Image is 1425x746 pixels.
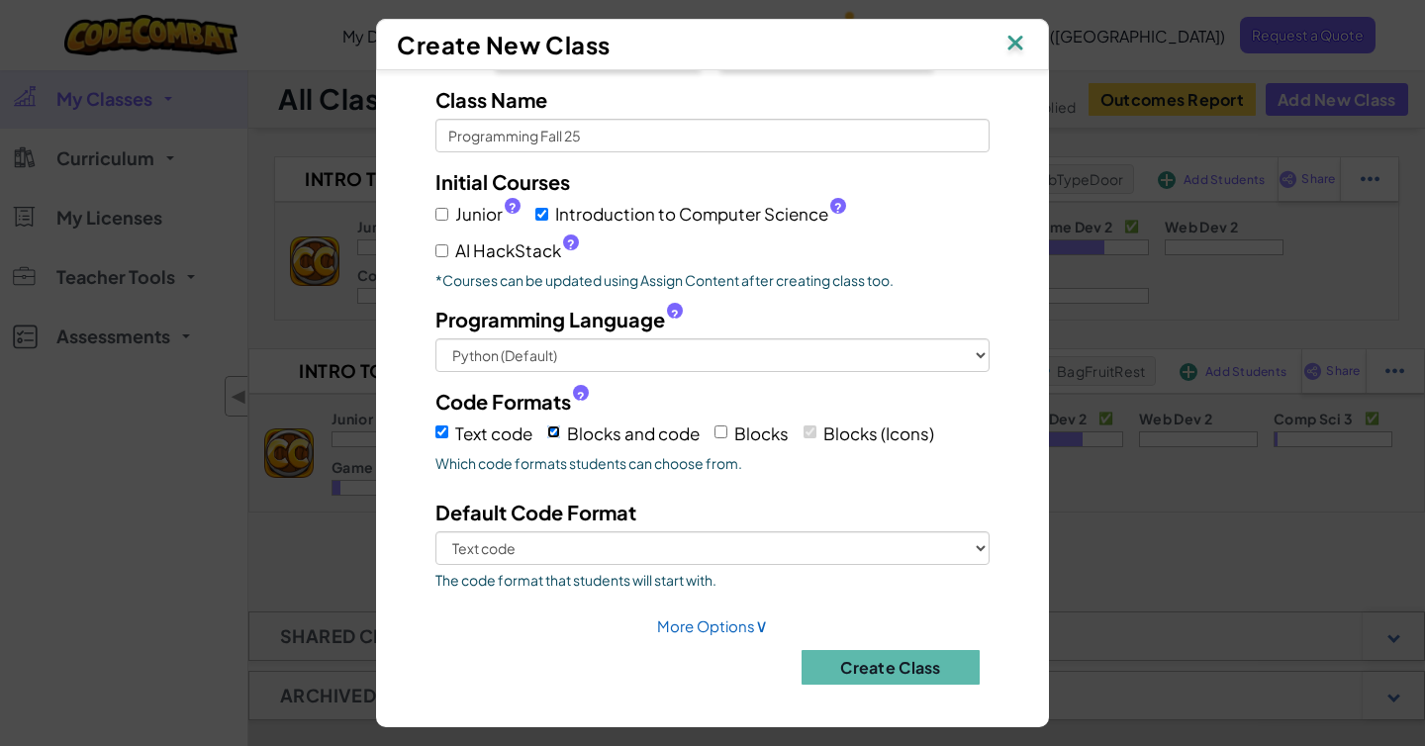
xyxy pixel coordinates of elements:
[834,200,842,216] span: ?
[535,208,548,221] input: Introduction to Computer Science?
[577,389,585,405] span: ?
[455,236,579,265] span: AI HackStack
[823,422,934,444] span: Blocks (Icons)
[755,613,768,636] span: ∨
[671,307,679,323] span: ?
[555,200,846,229] span: Introduction to Computer Science
[435,244,448,257] input: AI HackStack?
[435,167,570,196] label: Initial Courses
[455,200,521,229] span: Junior
[435,570,990,590] span: The code format that students will start with.
[435,305,665,333] span: Programming Language
[455,422,532,444] span: Text code
[397,30,611,59] span: Create New Class
[714,425,727,438] input: Blocks
[734,422,789,444] span: Blocks
[567,422,700,444] span: Blocks and code
[1002,30,1028,59] img: IconClose.svg
[509,200,517,216] span: ?
[435,500,636,524] span: Default Code Format
[435,87,547,112] span: Class Name
[802,650,980,685] button: Create Class
[435,270,990,290] p: *Courses can be updated using Assign Content after creating class too.
[657,616,768,635] a: More Options
[567,236,575,252] span: ?
[435,387,571,416] span: Code Formats
[435,453,990,473] span: Which code formats students can choose from.
[804,425,816,438] input: Blocks (Icons)
[435,208,448,221] input: Junior?
[435,425,448,438] input: Text code
[547,425,560,438] input: Blocks and code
